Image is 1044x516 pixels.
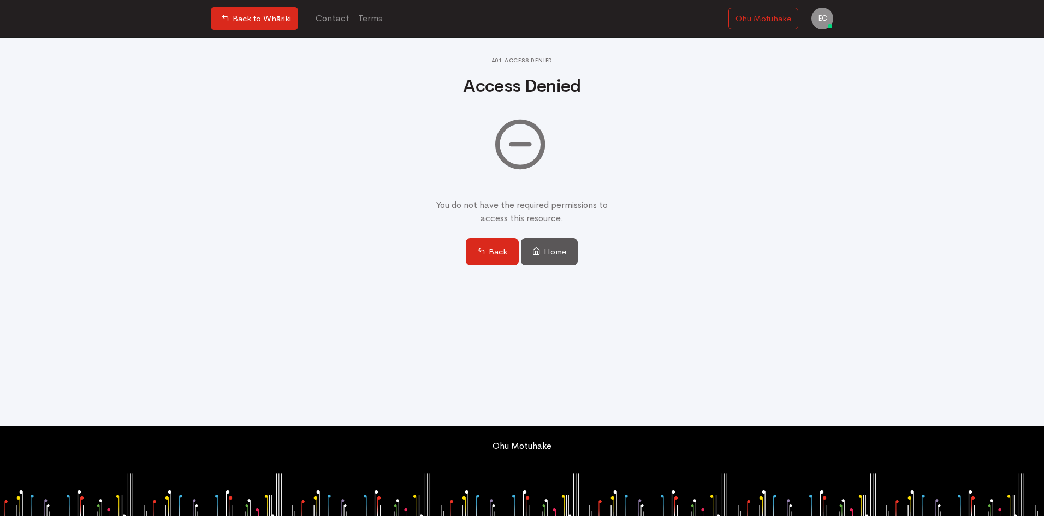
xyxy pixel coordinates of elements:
h6: 401 Access Denied [425,57,619,63]
a: EC [811,8,833,29]
a: Back to Whāriki [211,7,298,30]
a: Back [466,238,519,265]
p: You do not have the required permissions to access this resource. [425,199,619,225]
a: Home [521,238,578,265]
a: Terms [354,7,387,31]
a: Contact [311,7,354,31]
h1: Access Denied [425,76,619,96]
a: Ohu Motuhake [728,8,798,30]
